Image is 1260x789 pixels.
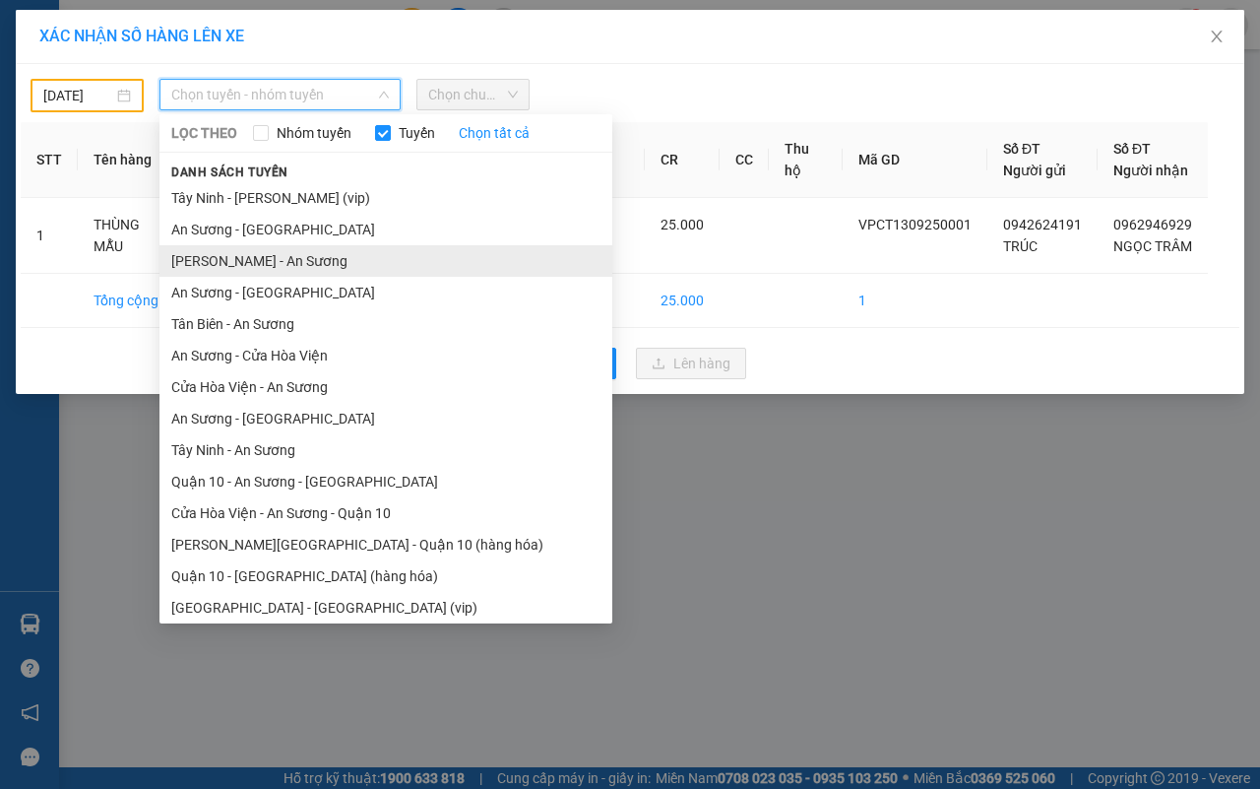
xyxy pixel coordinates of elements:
span: Chọn tuyến - nhóm tuyến [171,80,389,109]
button: Close [1189,10,1244,65]
li: Cửa Hòa Viện - An Sương [159,371,612,403]
span: ----------------------------------------- [53,106,241,122]
img: logo [7,12,94,99]
li: [GEOGRAPHIC_DATA] - [GEOGRAPHIC_DATA] (vip) [159,592,612,624]
td: Tổng cộng [78,274,185,328]
li: An Sương - [GEOGRAPHIC_DATA] [159,214,612,245]
a: Chọn tất cả [459,122,530,144]
span: TRÚC [1003,238,1038,254]
li: Tân Biên - An Sương [159,308,612,340]
span: NGỌC TRÂM [1113,238,1192,254]
span: In ngày: [6,143,120,155]
span: 06:56:04 [DATE] [43,143,120,155]
li: Tây Ninh - [PERSON_NAME] (vip) [159,182,612,214]
li: Tây Ninh - An Sương [159,434,612,466]
td: THÙNG MẪU [78,198,185,274]
strong: ĐỒNG PHƯỚC [156,11,270,28]
th: Mã GD [843,122,987,198]
span: Tuyến [391,122,443,144]
th: Tên hàng [78,122,185,198]
td: 25.000 [645,274,720,328]
span: 01 Võ Văn Truyện, KP.1, Phường 2 [156,59,271,84]
span: Nhóm tuyến [269,122,359,144]
li: An Sương - Cửa Hòa Viện [159,340,612,371]
li: An Sương - [GEOGRAPHIC_DATA] [159,277,612,308]
span: LỌC THEO [171,122,237,144]
span: 0942624191 [1003,217,1082,232]
span: Danh sách tuyến [159,164,300,181]
input: 12/09/2025 [43,85,113,106]
td: 1 [843,274,987,328]
th: Thu hộ [769,122,843,198]
span: 0962946929 [1113,217,1192,232]
span: XÁC NHẬN SỐ HÀNG LÊN XE [39,27,244,45]
li: Quận 10 - An Sương - [GEOGRAPHIC_DATA] [159,466,612,497]
span: [PERSON_NAME]: [6,127,206,139]
th: CC [720,122,769,198]
li: An Sương - [GEOGRAPHIC_DATA] [159,403,612,434]
span: Hotline: 19001152 [156,88,241,99]
span: 25.000 [661,217,704,232]
li: [PERSON_NAME][GEOGRAPHIC_DATA] - Quận 10 (hàng hóa) [159,529,612,560]
li: [PERSON_NAME] - An Sương [159,245,612,277]
th: STT [21,122,78,198]
span: Số ĐT [1003,141,1040,157]
span: down [378,89,390,100]
span: VPCT1309250001 [98,125,207,140]
span: Chọn chuyến [428,80,518,109]
span: Người nhận [1113,163,1188,178]
li: Quận 10 - [GEOGRAPHIC_DATA] (hàng hóa) [159,560,612,592]
li: Cửa Hòa Viện - An Sương - Quận 10 [159,497,612,529]
span: Bến xe [GEOGRAPHIC_DATA] [156,32,265,56]
span: VPCT1309250001 [858,217,972,232]
button: uploadLên hàng [636,348,746,379]
span: close [1209,29,1225,44]
td: 1 [21,198,78,274]
span: Số ĐT [1113,141,1151,157]
span: Người gửi [1003,163,1066,178]
th: CR [645,122,720,198]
